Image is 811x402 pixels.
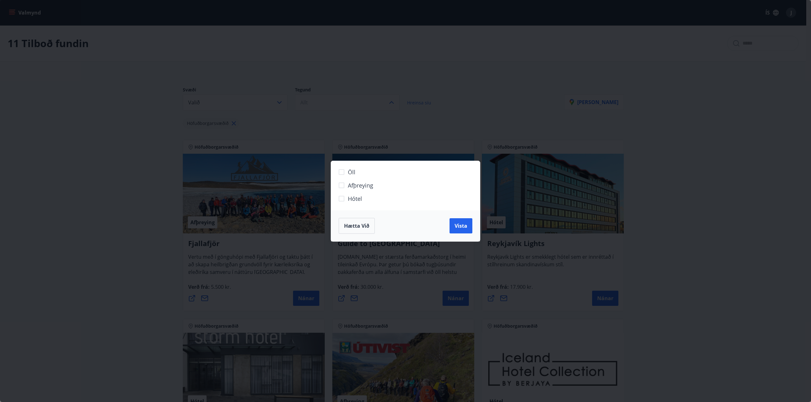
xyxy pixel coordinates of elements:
span: Öll [348,168,355,176]
span: Hætta við [344,222,369,229]
span: Vista [455,222,467,229]
span: Hótel [348,195,362,203]
button: Hætta við [339,218,375,234]
span: Afþreying [348,181,373,189]
button: Vista [450,218,472,233]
